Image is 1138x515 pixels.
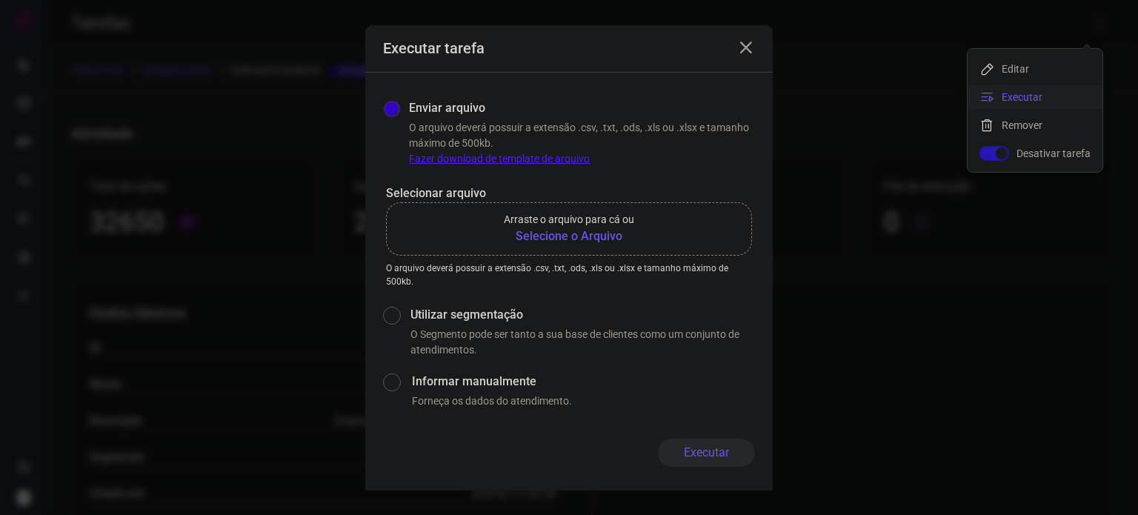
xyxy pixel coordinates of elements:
[386,185,752,202] p: Selecionar arquivo
[504,227,634,245] b: Selecione o Arquivo
[386,262,752,288] p: O arquivo deverá possuir a extensão .csv, .txt, .ods, .xls ou .xlsx e tamanho máximo de 500kb.
[412,393,755,409] p: Forneça os dados do atendimento.
[409,99,485,117] label: Enviar arquivo
[968,85,1102,109] li: Executar
[968,142,1102,165] li: Desativar tarefa
[410,306,755,324] label: Utilizar segmentação
[968,113,1102,137] li: Remover
[658,439,755,467] button: Executar
[409,120,755,167] p: O arquivo deverá possuir a extensão .csv, .txt, .ods, .xls ou .xlsx e tamanho máximo de 500kb.
[383,39,485,57] h3: Executar tarefa
[410,327,755,358] p: O Segmento pode ser tanto a sua base de clientes como um conjunto de atendimentos.
[504,212,634,227] p: Arraste o arquivo para cá ou
[412,373,755,391] label: Informar manualmente
[968,57,1102,81] li: Editar
[409,153,590,165] a: Fazer download de template de arquivo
